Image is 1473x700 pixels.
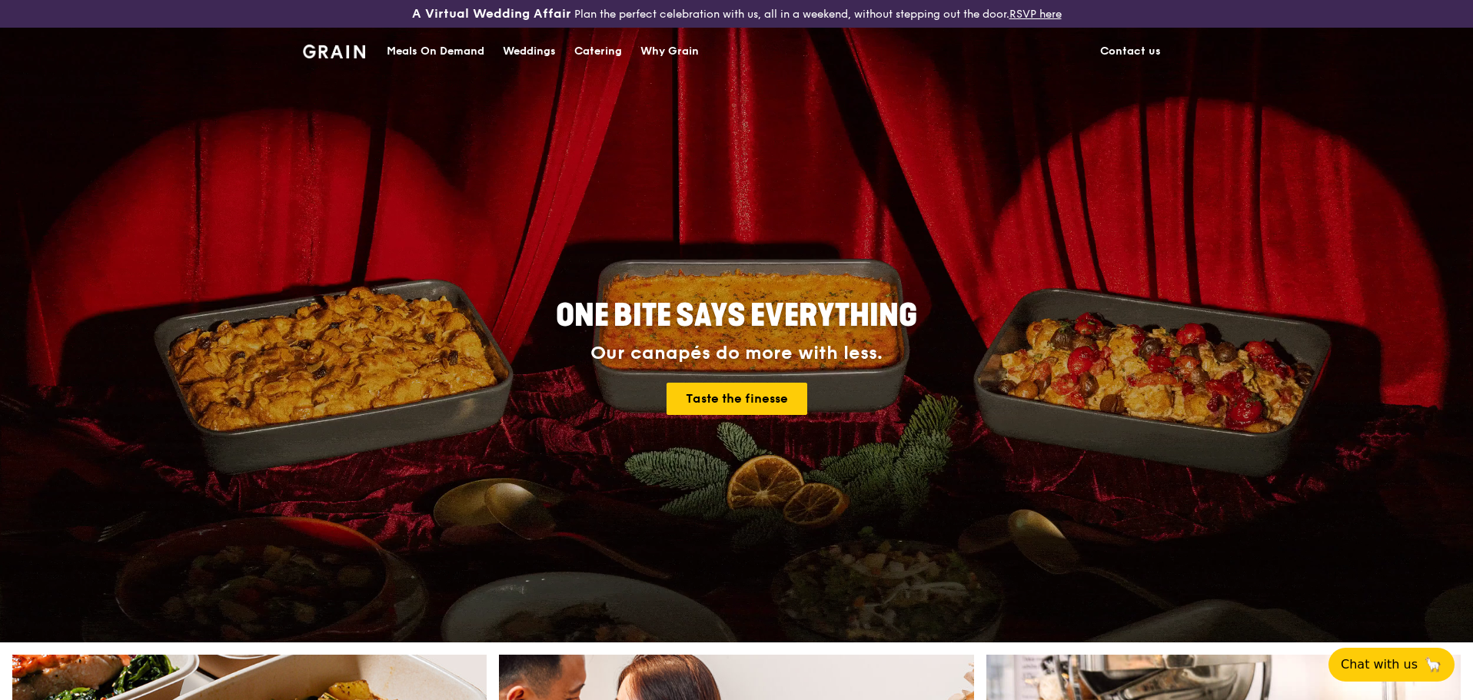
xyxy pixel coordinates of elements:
div: Weddings [503,28,556,75]
div: Our canapés do more with less. [460,343,1013,364]
a: Taste the finesse [667,383,807,415]
button: Chat with us🦙 [1328,648,1455,682]
a: Why Grain [631,28,708,75]
a: RSVP here [1009,8,1062,21]
span: Chat with us [1341,655,1418,674]
a: Weddings [494,28,565,75]
div: Why Grain [640,28,699,75]
h3: A Virtual Wedding Affair [412,6,571,22]
a: Contact us [1091,28,1170,75]
span: ONE BITE SAYS EVERYTHING [556,297,917,334]
div: Plan the perfect celebration with us, all in a weekend, without stepping out the door. [294,6,1179,22]
a: Catering [565,28,631,75]
span: 🦙 [1424,655,1442,674]
img: Grain [303,45,365,58]
div: Meals On Demand [387,28,484,75]
div: Catering [574,28,622,75]
a: GrainGrain [303,27,365,73]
